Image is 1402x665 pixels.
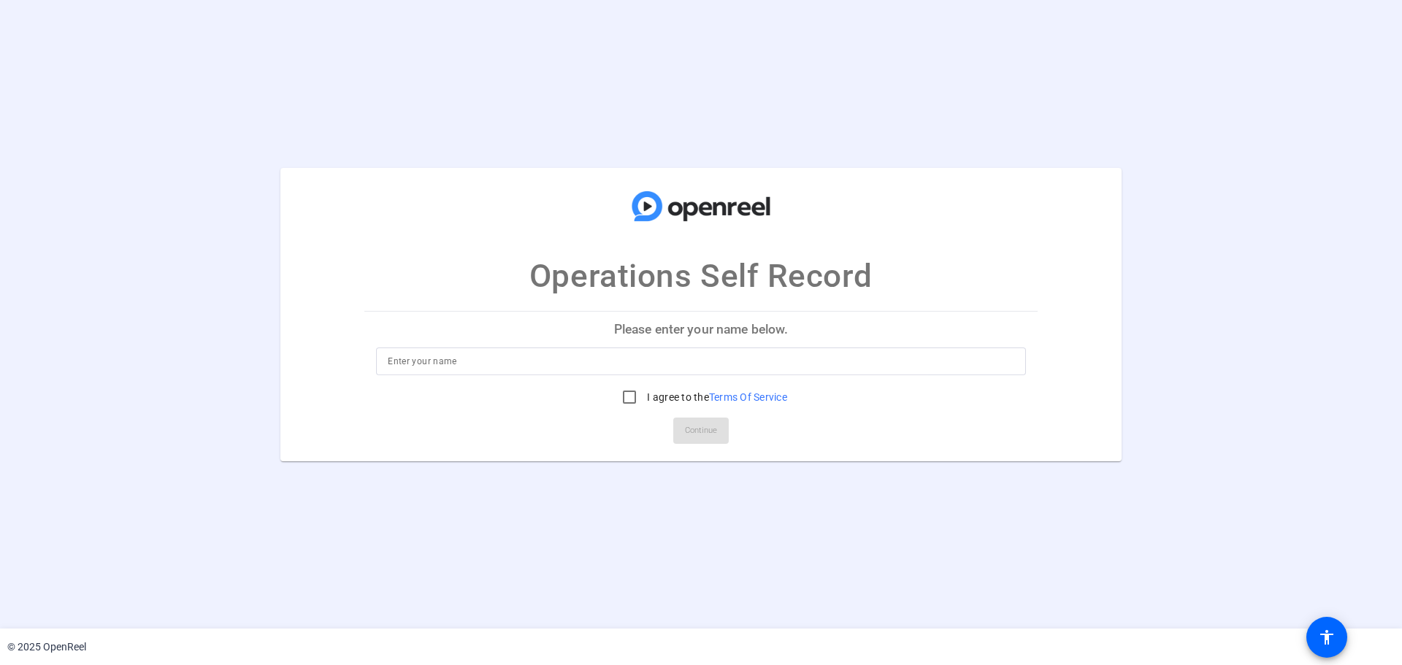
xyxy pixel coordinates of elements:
label: I agree to the [644,390,787,404]
input: Enter your name [388,353,1014,370]
p: Operations Self Record [529,252,873,300]
img: company-logo [628,182,774,230]
p: Please enter your name below. [364,312,1038,347]
a: Terms Of Service [709,391,787,403]
mat-icon: accessibility [1318,629,1336,646]
div: © 2025 OpenReel [7,639,86,655]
